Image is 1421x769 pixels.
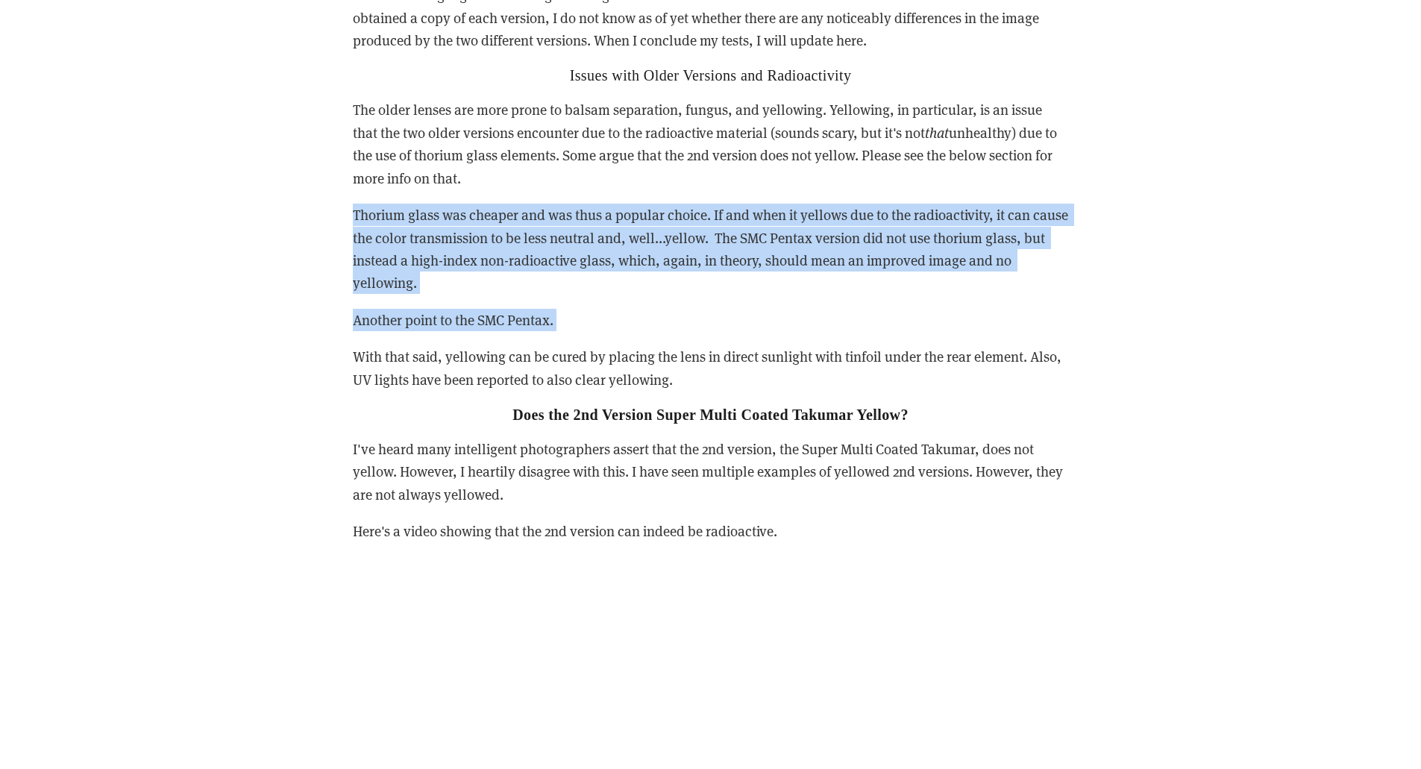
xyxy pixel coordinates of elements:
strong: Does the 2nd Version Super Multi Coated Takumar Yellow? [512,407,909,423]
p: Another point to the SMC Pentax. [353,309,1069,331]
p: I've heard many intelligent photographers assert that the 2nd version, the Super Multi Coated Tak... [353,438,1069,506]
p: The older lenses are more prone to balsam separation, fungus, and yellowing. Yellowing, in partic... [353,98,1069,189]
p: With that said, yellowing can be cured by placing the lens in direct sunlight with tinfoil under ... [353,345,1069,391]
h2: Issues with Older Versions and Radioactivity [353,66,1069,84]
em: that [925,123,949,142]
p: Here's a video showing that the 2nd version can indeed be radioactive. [353,520,1069,542]
p: Thorium glass was cheaper and was thus a popular choice. If and when it yellows due to the radioa... [353,204,1069,295]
